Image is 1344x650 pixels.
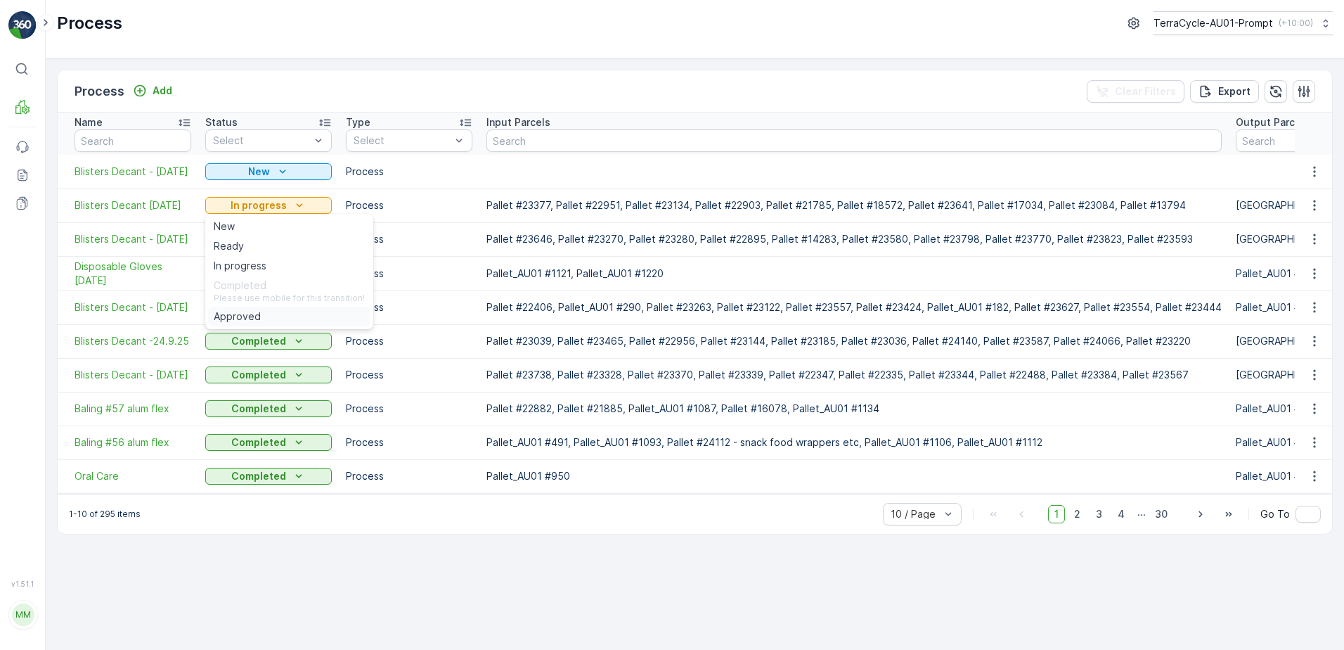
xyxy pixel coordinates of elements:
[486,300,1222,314] p: Pallet #22406, Pallet_AU01 #290, Pallet #23263, Pallet #23122, Pallet #23557, Pallet #23424, Pall...
[601,12,741,29] p: 1690767183316511DDDD
[8,11,37,39] img: logo
[12,277,79,289] span: First Weight :
[205,214,373,329] ul: In progress
[79,277,115,289] span: 5.68 kg
[46,231,164,243] span: 1690767183316511DDDD
[75,254,108,266] span: [DATE]
[346,435,472,450] p: Process
[205,468,332,485] button: Completed
[486,469,1222,483] p: Pallet_AU01 #950
[486,435,1222,450] p: Pallet_AU01 #491, Pallet_AU01 #1093, Pallet #24112 - snack food wrappers etc, Pallet_AU01 #1106, ...
[486,368,1222,382] p: Pallet #23738, Pallet #23328, Pallet #23370, Pallet #23339, Pallet #22347, Pallet #22335, Pallet ...
[346,300,472,314] p: Process
[354,134,451,148] p: Select
[75,232,191,246] span: Blisters Decant - [DATE]
[75,368,191,382] a: Blisters Decant - 23.9.25
[486,402,1222,416] p: Pallet #22882, Pallet #21885, Pallet_AU01 #1087, Pallet #16078, Pallet_AU01 #1134
[486,267,1222,281] p: Pallet_AU01 #1121, Pallet_AU01 #1220
[346,267,472,281] p: Process
[75,260,191,288] span: Disposable Gloves [DATE]
[12,604,34,626] div: MM
[1190,80,1259,103] button: Export
[12,347,79,359] span: Last Weight :
[75,435,191,450] a: Baling #56 alum flex
[1218,84,1251,98] p: Export
[346,402,472,416] p: Process
[1154,11,1333,35] button: TerraCycle-AU01-Prompt(+10:00)
[75,165,191,179] span: Blisters Decant - [DATE]
[231,334,286,348] p: Completed
[75,469,191,483] a: Oral Care
[12,300,86,312] span: Material Type :
[8,591,37,639] button: MM
[75,300,191,314] span: Blisters Decant - [DATE]
[75,402,191,416] a: Baling #57 alum flex
[86,300,246,312] span: AU-PI0002 I Aluminium flexibles
[346,368,472,382] p: Process
[69,509,141,520] p: 1-10 of 295 items
[75,165,191,179] a: Blisters Decant - 1.10.25
[75,198,191,212] span: Blisters Decant [DATE]
[75,82,124,101] p: Process
[79,347,100,359] span: 0 kg
[214,239,244,253] span: Ready
[78,324,114,336] span: 5.68 kg
[1115,84,1176,98] p: Clear Filters
[75,198,191,212] a: Blisters Decant 30.9.25
[8,580,37,588] span: v 1.51.1
[1154,16,1273,30] p: TerraCycle-AU01-Prompt
[12,254,75,266] span: Arrive Date :
[486,198,1222,212] p: Pallet #23377, Pallet #22951, Pallet #23134, Pallet #22903, Pallet #21785, Pallet #18572, Pallet ...
[1279,18,1313,29] p: ( +10:00 )
[231,198,287,212] p: In progress
[1087,80,1184,103] button: Clear Filters
[153,84,172,98] p: Add
[1111,505,1131,523] span: 4
[213,134,310,148] p: Select
[214,219,235,234] span: New
[1068,505,1087,523] span: 2
[205,333,332,350] button: Completed
[231,402,286,416] p: Completed
[12,324,78,336] span: Net Amount :
[75,260,191,288] a: Disposable Gloves 29.9.25
[57,12,122,34] p: Process
[75,334,191,348] a: Blisters Decant -24.9.25
[127,82,178,99] button: Add
[231,368,286,382] p: Completed
[75,115,103,129] p: Name
[346,198,472,212] p: Process
[346,165,472,179] p: Process
[1149,505,1174,523] span: 30
[205,197,332,214] button: In progress
[1090,505,1109,523] span: 3
[346,334,472,348] p: Process
[75,232,191,246] a: Blisters Decant - 29.9.25
[205,400,332,417] button: Completed
[12,231,46,243] span: Name :
[205,434,332,451] button: Completed
[231,469,286,483] p: Completed
[1236,115,1310,129] p: Output Parcels
[231,435,286,450] p: Completed
[1260,507,1290,521] span: Go To
[486,232,1222,246] p: Pallet #23646, Pallet #23270, Pallet #23280, Pallet #22895, Pallet #14283, Pallet #23580, Pallet ...
[214,259,266,273] span: In progress
[486,334,1222,348] p: Pallet #23039, Pallet #23465, Pallet #22956, Pallet #23144, Pallet #23185, Pallet #23036, Pallet ...
[1137,505,1146,523] p: ...
[486,115,550,129] p: Input Parcels
[248,165,270,179] p: New
[346,232,472,246] p: Process
[75,368,191,382] span: Blisters Decant - [DATE]
[346,115,370,129] p: Type
[205,115,238,129] p: Status
[75,300,191,314] a: Blisters Decant - 25.9.25
[214,310,261,324] span: Approved
[75,129,191,152] input: Search
[205,163,332,180] button: New
[205,367,332,383] button: Completed
[346,469,472,483] p: Process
